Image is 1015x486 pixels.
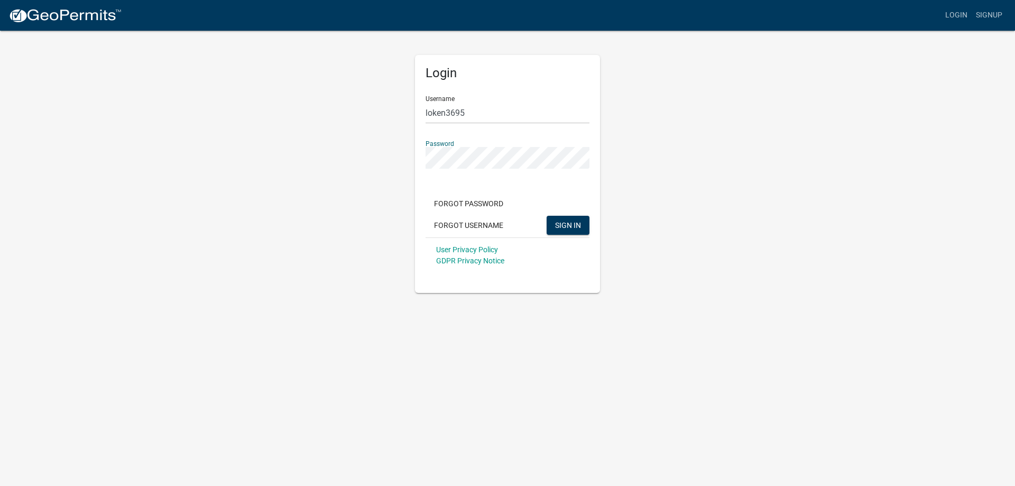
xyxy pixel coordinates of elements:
[972,5,1007,25] a: Signup
[426,194,512,213] button: Forgot Password
[941,5,972,25] a: Login
[555,221,581,229] span: SIGN IN
[436,245,498,254] a: User Privacy Policy
[426,66,589,81] h5: Login
[436,256,504,265] a: GDPR Privacy Notice
[426,216,512,235] button: Forgot Username
[547,216,589,235] button: SIGN IN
